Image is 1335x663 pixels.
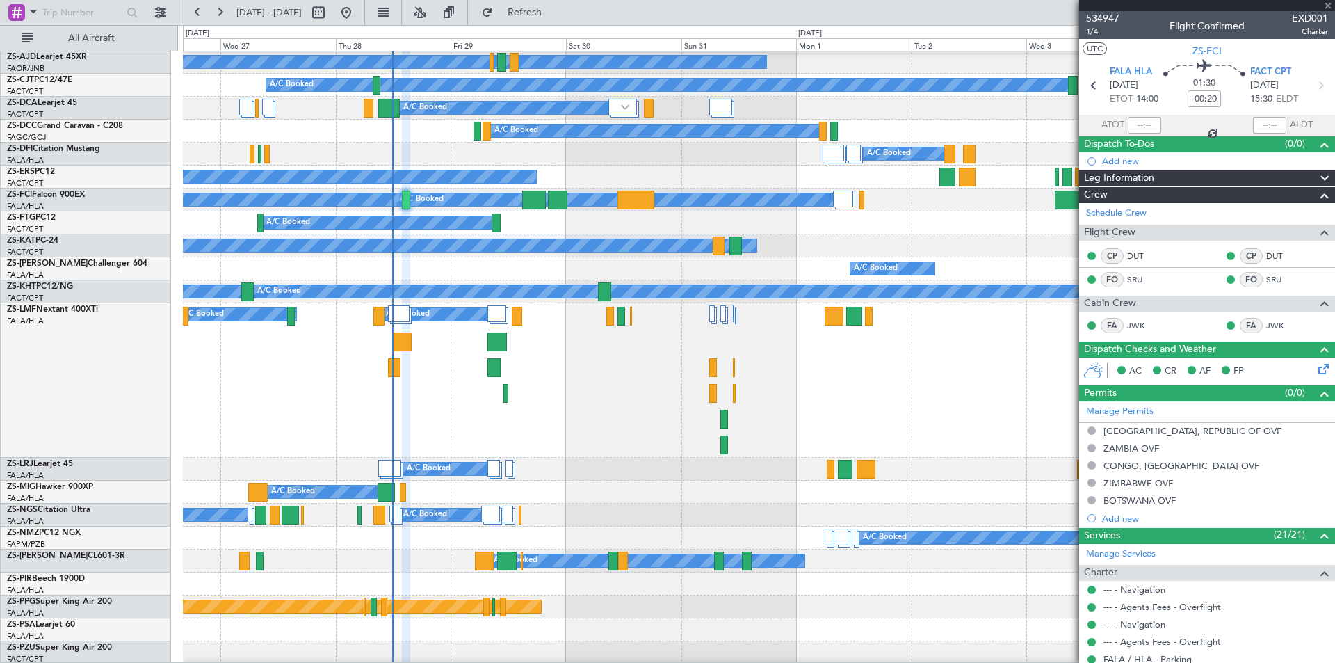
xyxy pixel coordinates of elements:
div: A/C Booked [180,304,224,325]
span: (21/21) [1274,527,1305,542]
span: 15:30 [1250,93,1272,106]
a: ZS-MIGHawker 900XP [7,483,93,491]
div: Wed 3 [1026,38,1142,51]
a: ZS-[PERSON_NAME]CL601-3R [7,552,125,560]
span: (0/0) [1285,136,1305,151]
div: A/C Booked [854,258,898,279]
div: A/C Booked [270,74,314,95]
a: JWK [1266,319,1297,332]
span: ZS-FTG [7,214,35,222]
input: Trip Number [42,2,122,23]
a: --- - Agents Fees - Overflight [1103,636,1221,648]
span: ZS-PZU [7,644,35,652]
a: FACT/CPT [7,86,43,97]
a: --- - Navigation [1103,618,1165,630]
a: --- - Agents Fees - Overflight [1103,601,1221,613]
a: FACT/CPT [7,247,43,257]
a: ZS-LRJLearjet 45 [7,460,73,468]
a: --- - Navigation [1103,584,1165,596]
span: [DATE] - [DATE] [236,6,302,19]
span: ZS-LRJ [7,460,33,468]
span: Refresh [496,8,554,17]
span: Dispatch To-Dos [1084,136,1154,152]
span: ZS-PPG [7,598,35,606]
span: ZS-PIR [7,575,32,583]
span: ZS-DCA [7,99,38,107]
span: FALA HLA [1110,65,1152,79]
div: A/C Booked [386,304,430,325]
a: FACT/CPT [7,178,43,189]
span: ATOT [1101,118,1124,132]
div: A/C Booked [863,527,907,548]
span: ZS-LMF [7,305,36,314]
a: ZS-PZUSuper King Air 200 [7,644,112,652]
span: ZS-CJT [7,76,34,84]
div: CONGO, [GEOGRAPHIC_DATA] OVF [1103,460,1259,472]
span: ZS-FCI [7,191,32,199]
div: Thu 28 [336,38,451,51]
span: ZS-DCC [7,122,37,130]
a: ZS-NMZPC12 NGX [7,529,81,537]
div: CP [1240,248,1263,264]
span: Charter [1084,565,1117,581]
div: Add new [1102,513,1328,525]
a: FACT/CPT [7,224,43,234]
span: ZS-KHT [7,282,36,291]
a: FAGC/GCJ [7,132,46,143]
span: ZS-PSA [7,621,35,629]
img: arrow-gray.svg [621,104,629,110]
span: 01:30 [1193,77,1215,90]
span: FACT CPT [1250,65,1291,79]
a: FAPM/PZB [7,539,45,550]
span: FP [1233,365,1244,378]
div: A/C Booked [403,504,447,525]
a: ZS-PIRBeech 1900D [7,575,85,583]
span: ZS-[PERSON_NAME] [7,259,88,268]
div: Sat 30 [566,38,681,51]
a: DUT [1127,250,1158,262]
button: UTC [1083,42,1107,55]
span: ZS-AJD [7,53,36,61]
div: Flight Confirmed [1170,19,1245,33]
span: 534947 [1086,11,1119,26]
span: Cabin Crew [1084,296,1136,312]
span: Leg Information [1084,170,1154,186]
span: ELDT [1276,93,1298,106]
span: ETOT [1110,93,1133,106]
a: ZS-PSALearjet 60 [7,621,75,629]
div: A/C Booked [400,189,444,210]
button: All Aircraft [15,27,151,49]
span: 14:00 [1136,93,1158,106]
span: [DATE] [1250,79,1279,93]
a: FALA/HLA [7,516,44,527]
div: [DATE] [798,28,822,40]
a: ZS-NGSCitation Ultra [7,506,90,514]
a: FACT/CPT [7,293,43,303]
span: ALDT [1290,118,1313,132]
span: Flight Crew [1084,225,1135,241]
a: ZS-ERSPC12 [7,168,55,176]
a: ZS-CJTPC12/47E [7,76,72,84]
div: Add new [1102,155,1328,167]
div: A/C Booked [266,212,310,233]
span: AF [1199,365,1211,378]
span: ZS-NGS [7,506,38,514]
span: Charter [1292,26,1328,38]
a: FALA/HLA [7,201,44,211]
div: Fri 29 [451,38,566,51]
div: FA [1101,318,1124,333]
span: ZS-ERS [7,168,35,176]
a: FALA/HLA [7,631,44,641]
div: A/C Booked [271,481,315,502]
span: ZS-DFI [7,145,33,153]
div: [GEOGRAPHIC_DATA], REPUBLIC OF OVF [1103,425,1281,437]
span: ZS-KAT [7,237,35,245]
a: JWK [1127,319,1158,332]
div: ZAMBIA OVF [1103,442,1159,454]
a: FALA/HLA [7,470,44,481]
a: ZS-LMFNextant 400XTi [7,305,98,314]
div: [DATE] [186,28,209,40]
span: [DATE] [1110,79,1138,93]
span: ZS-[PERSON_NAME] [7,552,88,560]
span: CR [1165,365,1176,378]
